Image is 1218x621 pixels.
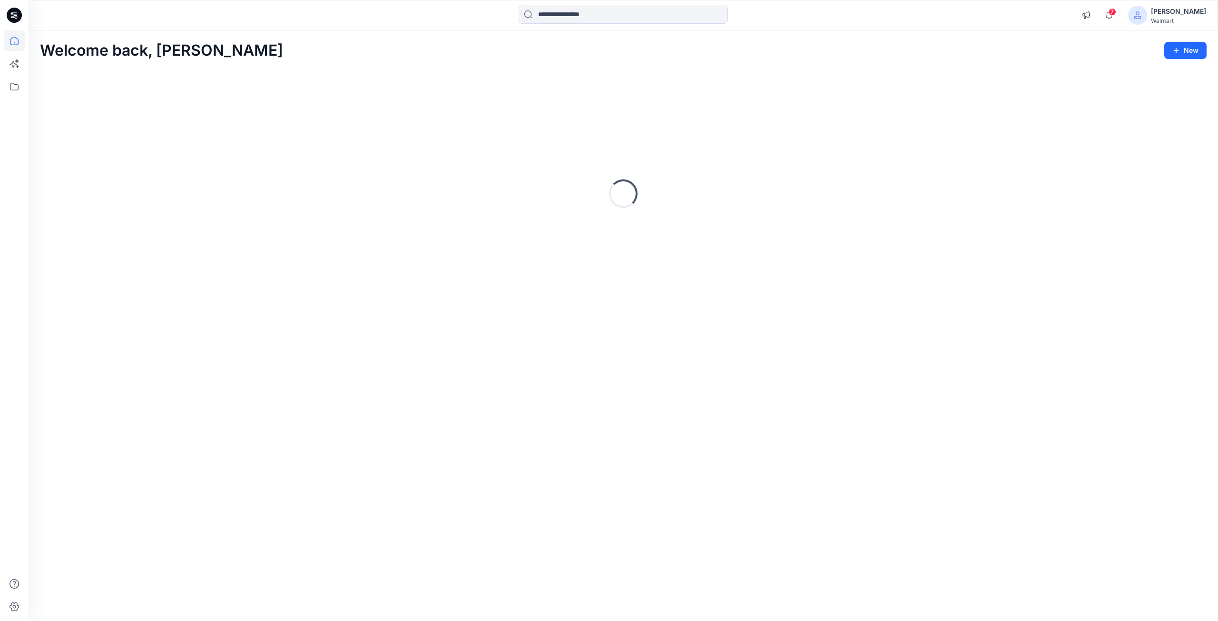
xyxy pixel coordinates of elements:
[1151,6,1206,17] div: [PERSON_NAME]
[1164,42,1207,59] button: New
[40,42,283,59] h2: Welcome back, [PERSON_NAME]
[1151,17,1206,24] div: Walmart
[1109,8,1116,16] span: 7
[1134,11,1141,19] svg: avatar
